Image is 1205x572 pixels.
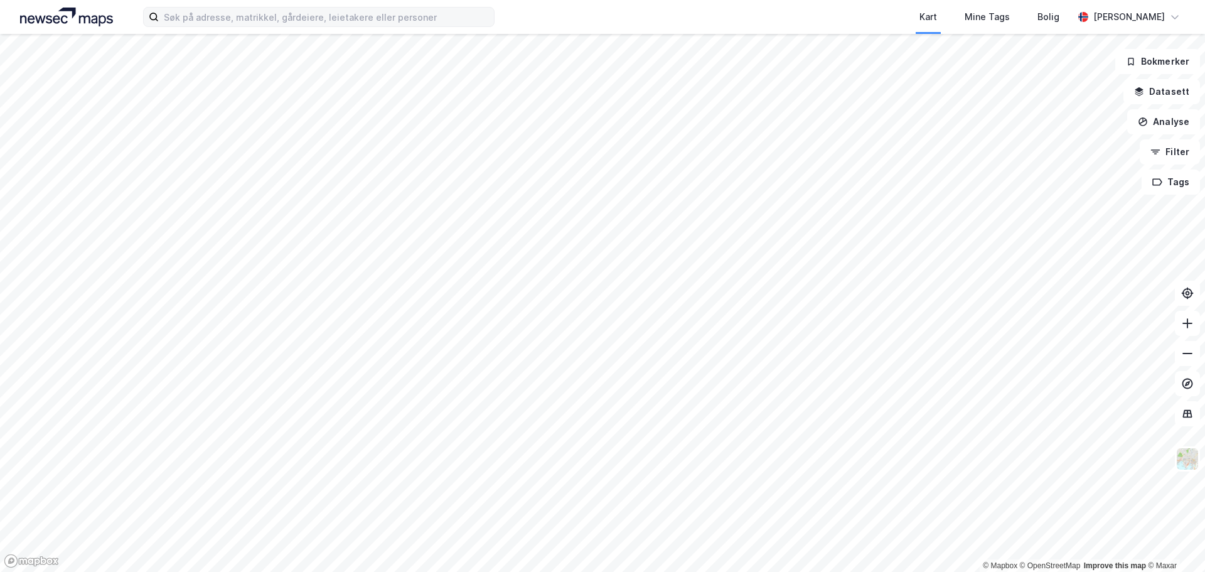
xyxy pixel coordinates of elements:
a: Mapbox [983,561,1017,570]
a: Mapbox homepage [4,554,59,568]
iframe: Chat Widget [1142,512,1205,572]
img: Z [1176,447,1199,471]
input: Søk på adresse, matrikkel, gårdeiere, leietakere eller personer [159,8,494,26]
button: Datasett [1123,79,1200,104]
button: Filter [1140,139,1200,165]
a: OpenStreetMap [1020,561,1081,570]
a: Improve this map [1084,561,1146,570]
img: logo.a4113a55bc3d86da70a041830d287a7e.svg [20,8,113,26]
button: Bokmerker [1115,49,1200,74]
div: Kontrollprogram for chat [1142,512,1205,572]
div: Mine Tags [965,9,1010,24]
div: [PERSON_NAME] [1093,9,1165,24]
div: Bolig [1037,9,1059,24]
button: Analyse [1127,109,1200,134]
div: Kart [919,9,937,24]
button: Tags [1142,170,1200,195]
